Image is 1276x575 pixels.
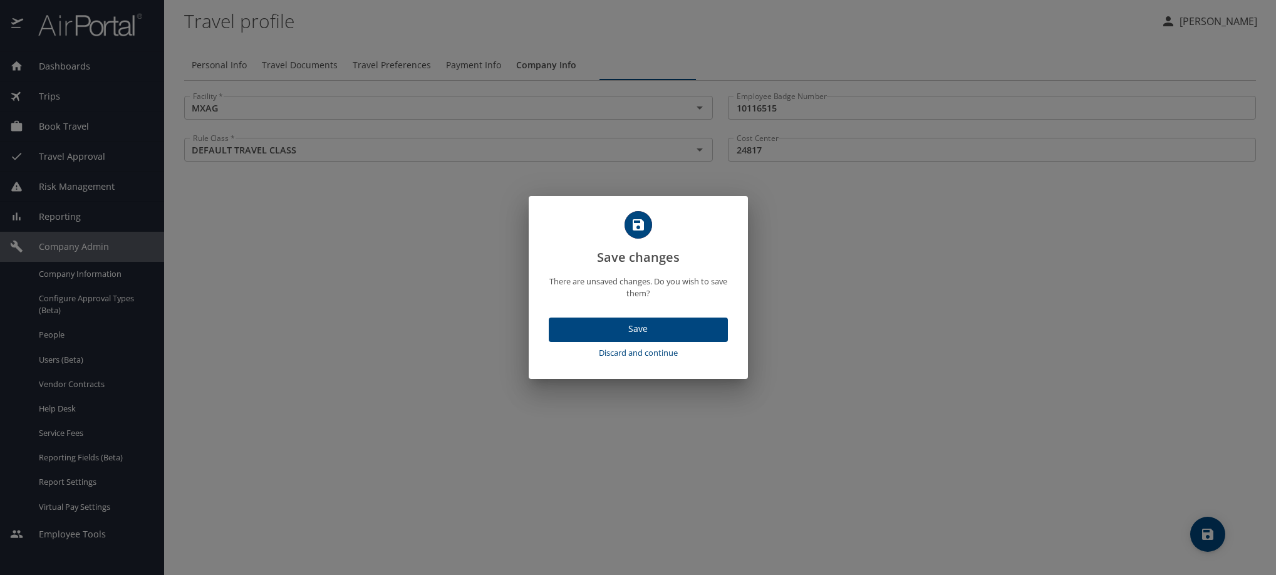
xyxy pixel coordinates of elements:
[544,211,733,267] h2: Save changes
[554,346,723,360] span: Discard and continue
[549,318,728,342] button: Save
[559,321,718,337] span: Save
[544,276,733,299] p: There are unsaved changes. Do you wish to save them?
[549,342,728,364] button: Discard and continue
